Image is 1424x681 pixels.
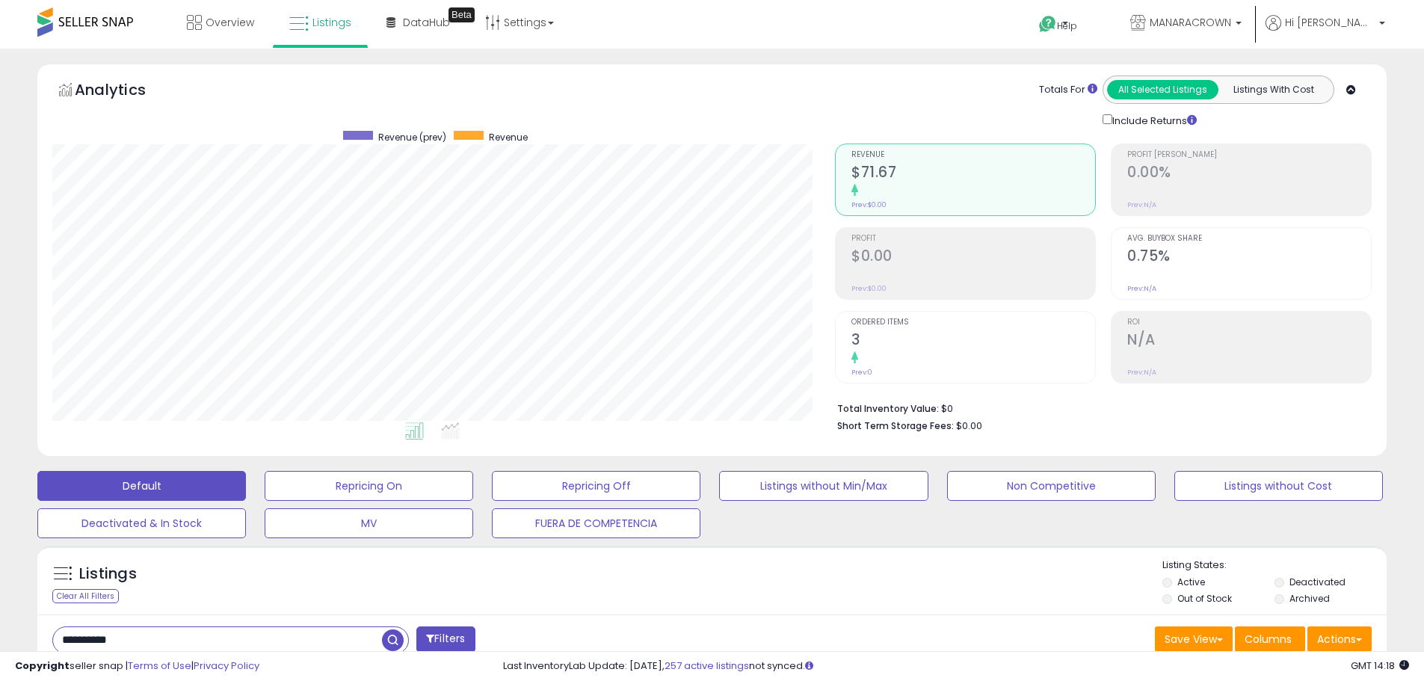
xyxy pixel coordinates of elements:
span: Ordered Items [851,318,1095,327]
label: Out of Stock [1177,592,1232,605]
h2: $71.67 [851,164,1095,184]
h2: 3 [851,331,1095,351]
small: Prev: N/A [1127,200,1156,209]
a: 257 active listings [665,659,749,673]
a: Privacy Policy [194,659,259,673]
span: Revenue [489,131,528,144]
label: Archived [1289,592,1330,605]
div: Clear All Filters [52,589,119,603]
span: 2025-08-15 14:18 GMT [1351,659,1409,673]
h2: $0.00 [851,247,1095,268]
small: Prev: $0.00 [851,200,887,209]
button: Listings without Cost [1174,471,1383,501]
strong: Copyright [15,659,70,673]
span: Avg. Buybox Share [1127,235,1371,243]
span: ROI [1127,318,1371,327]
div: seller snap | | [15,659,259,674]
h2: N/A [1127,331,1371,351]
h2: 0.00% [1127,164,1371,184]
span: Columns [1245,632,1292,647]
i: Get Help [1038,15,1057,34]
span: Profit [PERSON_NAME] [1127,151,1371,159]
small: Prev: N/A [1127,284,1156,293]
button: All Selected Listings [1107,80,1218,99]
span: Listings [312,15,351,30]
button: Columns [1235,626,1305,652]
button: Listings With Cost [1218,80,1329,99]
button: Repricing On [265,471,473,501]
b: Total Inventory Value: [837,402,939,415]
button: FUERA DE COMPETENCIA [492,508,700,538]
p: Listing States: [1162,558,1387,573]
span: DataHub [403,15,450,30]
div: Last InventoryLab Update: [DATE], not synced. [503,659,1409,674]
div: Tooltip anchor [449,7,475,22]
small: Prev: N/A [1127,368,1156,377]
a: Terms of Use [128,659,191,673]
button: Save View [1155,626,1233,652]
span: Overview [206,15,254,30]
h5: Analytics [75,79,175,104]
a: Hi [PERSON_NAME] [1266,15,1385,49]
button: Deactivated & In Stock [37,508,246,538]
label: Deactivated [1289,576,1346,588]
button: Actions [1307,626,1372,652]
li: $0 [837,398,1360,416]
button: Repricing Off [492,471,700,501]
span: Help [1057,19,1077,32]
button: MV [265,508,473,538]
div: Include Returns [1091,111,1215,129]
span: Revenue [851,151,1095,159]
h2: 0.75% [1127,247,1371,268]
h5: Listings [79,564,137,585]
span: Profit [851,235,1095,243]
small: Prev: $0.00 [851,284,887,293]
span: Revenue (prev) [378,131,446,144]
span: MANARACROWN [1150,15,1231,30]
button: Default [37,471,246,501]
span: $0.00 [956,419,982,433]
b: Short Term Storage Fees: [837,419,954,432]
label: Active [1177,576,1205,588]
button: Non Competitive [947,471,1156,501]
a: Help [1027,4,1106,49]
button: Listings without Min/Max [719,471,928,501]
button: Filters [416,626,475,653]
small: Prev: 0 [851,368,872,377]
span: Hi [PERSON_NAME] [1285,15,1375,30]
div: Totals For [1039,83,1097,97]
